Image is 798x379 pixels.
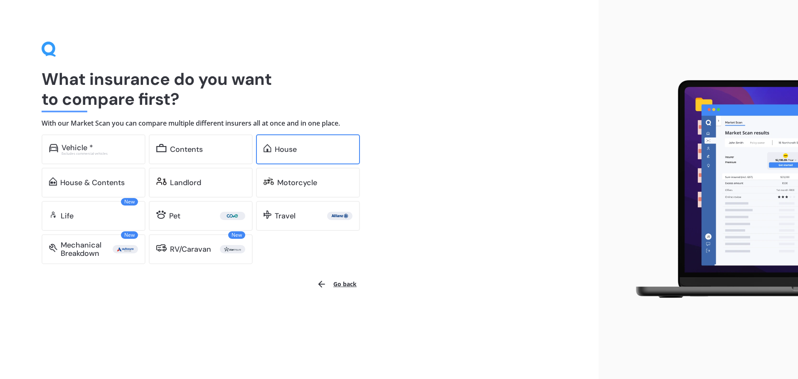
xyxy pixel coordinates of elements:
[42,69,557,109] h1: What insurance do you want to compare first?
[49,177,57,186] img: home-and-contents.b802091223b8502ef2dd.svg
[61,212,74,220] div: Life
[156,144,167,152] img: content.01f40a52572271636b6f.svg
[156,211,166,219] img: pet.71f96884985775575a0d.svg
[222,212,244,220] img: Cove.webp
[275,212,296,220] div: Travel
[60,178,125,187] div: House & Contents
[170,245,211,253] div: RV/Caravan
[170,178,201,187] div: Landlord
[222,245,244,253] img: Star.webp
[228,231,245,239] span: New
[264,177,274,186] img: motorbike.c49f395e5a6966510904.svg
[169,212,180,220] div: Pet
[49,211,57,219] img: life.f720d6a2d7cdcd3ad642.svg
[277,178,317,187] div: Motorcycle
[61,241,113,258] div: Mechanical Breakdown
[156,177,167,186] img: landlord.470ea2398dcb263567d0.svg
[275,145,297,154] div: House
[42,119,557,128] h4: With our Market Scan you can compare multiple different insurers all at once and in one place.
[170,145,203,154] div: Contents
[62,144,93,152] div: Vehicle *
[264,144,271,152] img: home.91c183c226a05b4dc763.svg
[149,201,253,231] a: Pet
[49,144,58,152] img: car.f15378c7a67c060ca3f3.svg
[121,231,138,239] span: New
[49,244,57,252] img: mbi.6615ef239df2212c2848.svg
[114,245,136,253] img: Autosure.webp
[264,211,271,219] img: travel.bdda8d6aa9c3f12c5fe2.svg
[624,75,798,304] img: laptop.webp
[312,274,362,294] button: Go back
[121,198,138,206] span: New
[329,212,351,220] img: Allianz.webp
[156,244,167,252] img: rv.0245371a01b30db230af.svg
[62,152,138,155] div: Excludes commercial vehicles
